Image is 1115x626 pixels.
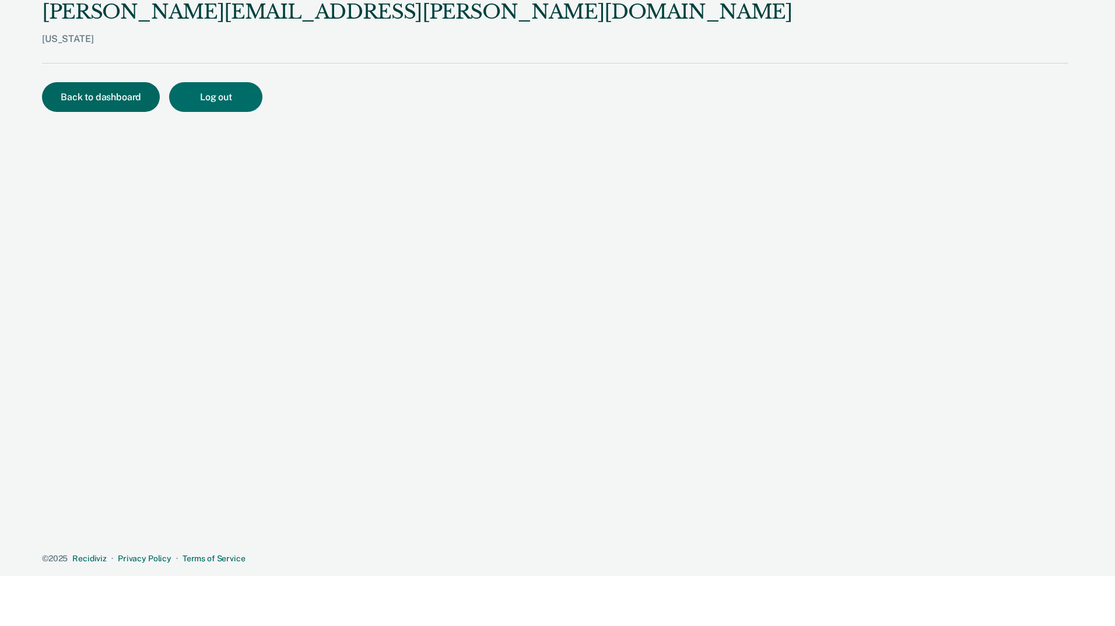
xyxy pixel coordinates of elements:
a: Privacy Policy [118,554,171,563]
span: © 2025 [42,554,68,563]
div: · · [42,554,1068,564]
button: Back to dashboard [42,82,160,112]
div: [US_STATE] [42,33,793,63]
a: Recidiviz [72,554,107,563]
a: Terms of Service [183,554,246,563]
a: Back to dashboard [42,93,169,102]
button: Log out [169,82,262,112]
